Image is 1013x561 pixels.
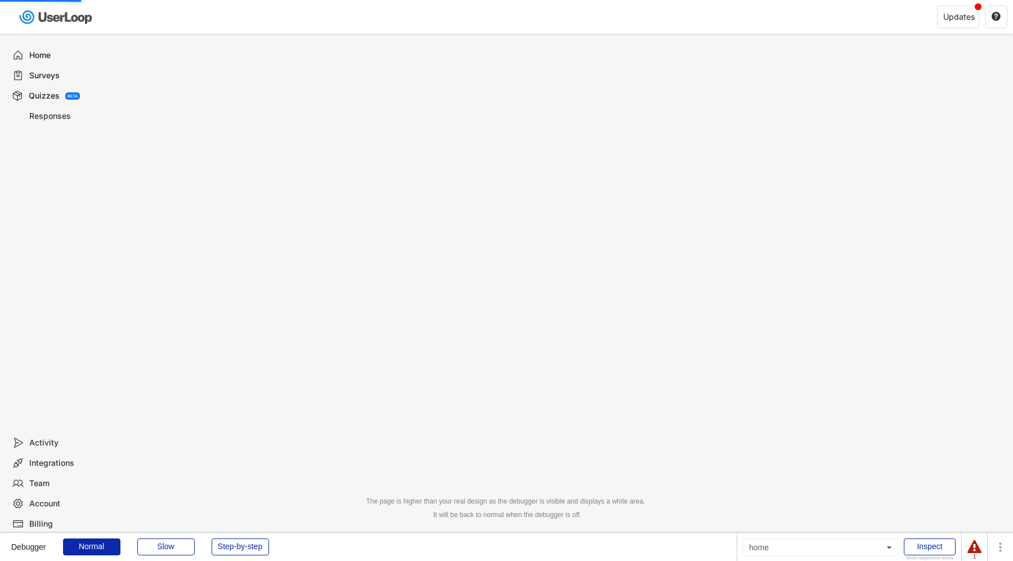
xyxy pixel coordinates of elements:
div: Team [29,478,104,489]
div: Surveys [29,70,104,81]
div: Step-by-step [212,538,269,555]
text:  [992,11,1001,21]
div: Debugger [11,533,46,551]
div: Show responsive boxes [904,556,956,560]
div: BETA [68,94,78,98]
div: Slow [137,538,195,555]
div: Home [29,50,104,61]
div: 1 [967,554,981,560]
div: Responses [29,111,104,122]
button:  [991,12,1001,22]
div: home [743,538,898,556]
div: Updates [943,13,975,21]
div: Normal [63,538,120,555]
div: Billing [29,519,104,529]
div: Inspect [904,538,956,555]
div: Account [29,498,104,509]
div: Integrations [29,458,104,469]
div: Activity [29,438,104,448]
img: userloop-logo-01.svg [17,6,96,29]
div: Quizzes [29,91,60,101]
